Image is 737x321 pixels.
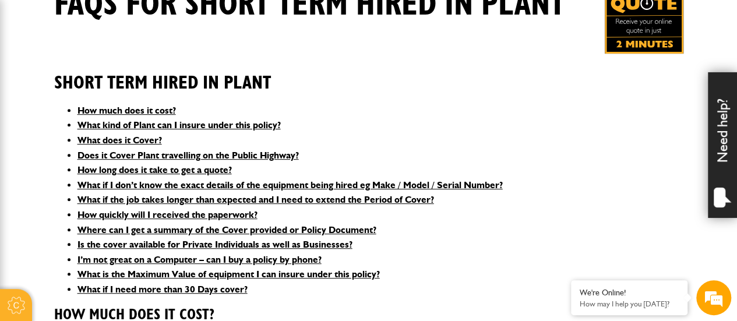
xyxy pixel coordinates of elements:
[15,108,213,133] input: Enter your last name
[158,245,211,261] em: Start Chat
[580,299,679,308] p: How may I help you today?
[77,179,503,191] a: What if I don’t know the exact details of the equipment being hired eg Make / Model / Serial Number?
[61,65,196,80] div: Chat with us now
[77,224,376,235] a: Where can I get a summary of the Cover provided or Policy Document?
[77,105,176,116] a: How much does it cost?
[77,194,434,205] a: What if the job takes longer than expected and I need to extend the Period of Cover?
[77,150,299,161] a: Does it Cover Plant travelling on the Public Highway?
[191,6,219,34] div: Minimize live chat window
[580,288,679,298] div: We're Online!
[77,269,380,280] a: What is the Maximum Value of equipment I can insure under this policy?
[77,209,258,220] a: How quickly will I received the paperwork?
[708,72,737,218] div: Need help?
[77,135,162,146] a: What does it Cover?
[77,254,322,265] a: I’m not great on a Computer – can I buy a policy by phone?
[77,284,248,295] a: What if I need more than 30 Days cover?
[77,239,352,250] a: Is the cover available for Private Individuals as well as Businesses?
[77,119,281,130] a: What kind of Plant can I insure under this policy?
[77,164,232,175] a: How long does it take to get a quote?
[15,177,213,202] input: Enter your phone number
[54,54,683,94] h2: Short Term Hired In Plant
[15,142,213,168] input: Enter your email address
[15,211,213,252] textarea: Type your message and hit 'Enter'
[20,65,49,81] img: d_20077148190_company_1631870298795_20077148190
